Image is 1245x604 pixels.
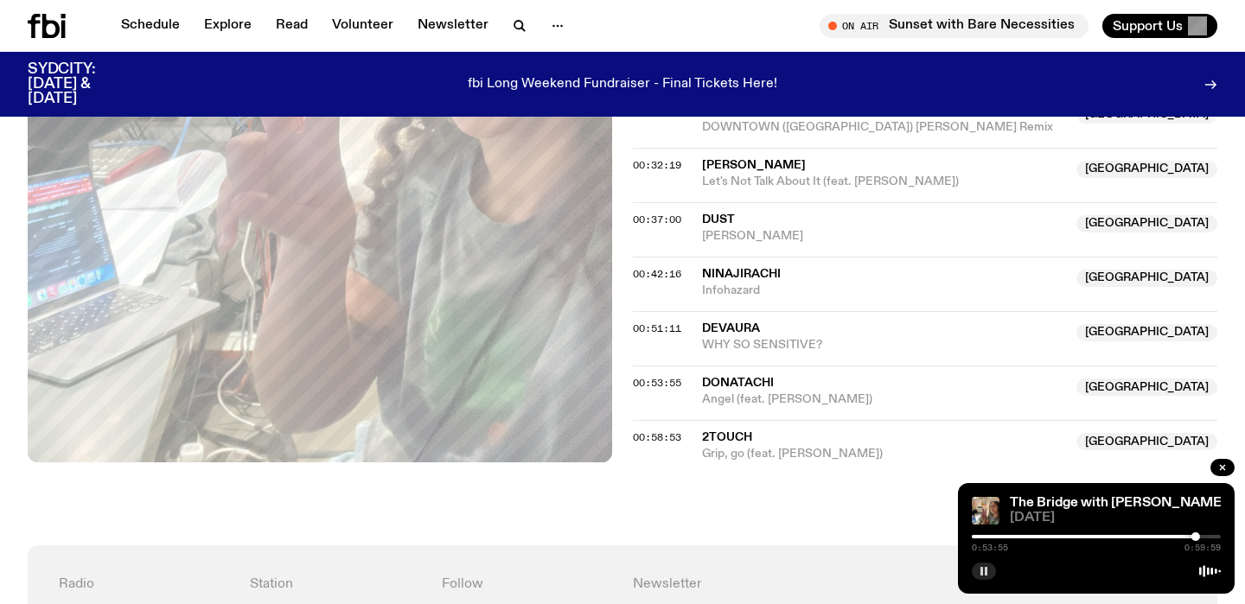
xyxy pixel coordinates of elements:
span: [GEOGRAPHIC_DATA] [1076,270,1217,287]
span: dust [702,213,735,226]
span: 00:58:53 [633,430,681,444]
a: Volunteer [322,14,404,38]
a: Explore [194,14,262,38]
span: Angel (feat. [PERSON_NAME]) [702,391,1066,408]
span: 00:37:00 [633,213,681,226]
span: Donatachi [702,377,774,389]
button: 00:58:53 [633,433,681,442]
span: [GEOGRAPHIC_DATA] [1076,378,1217,396]
span: 0:59:59 [1184,544,1221,552]
span: DOWNTOWN ([GEOGRAPHIC_DATA]) [PERSON_NAME] Remix [702,119,1066,136]
button: 00:53:55 [633,378,681,388]
p: fbi Long Weekend Fundraiser - Final Tickets Here! [468,77,777,92]
span: [GEOGRAPHIC_DATA] [1076,324,1217,341]
a: Schedule [111,14,190,38]
span: Infohazard [702,283,1066,299]
span: [GEOGRAPHIC_DATA] [1076,161,1217,178]
span: Ninajirachi [702,268,781,280]
span: [PERSON_NAME] [702,228,1066,245]
span: 00:42:16 [633,267,681,281]
span: 00:51:11 [633,321,681,335]
h4: Newsletter [633,576,995,593]
button: 00:42:16 [633,270,681,279]
span: 2touch [702,431,752,443]
span: Support Us [1113,18,1183,34]
button: 00:37:00 [633,215,681,225]
span: Let's Not Talk About It (feat. [PERSON_NAME]) [702,174,1066,190]
button: 00:51:11 [633,324,681,334]
span: [GEOGRAPHIC_DATA] [1076,215,1217,232]
span: DEVAURA [702,322,760,334]
a: Newsletter [407,14,499,38]
span: [GEOGRAPHIC_DATA] [1076,433,1217,450]
h4: Radio [59,576,229,593]
span: Grip, go (feat. [PERSON_NAME]) [702,446,1066,462]
span: WHY SO SENSITIVE? [702,337,1066,353]
button: On AirSunset with Bare Necessities [820,14,1089,38]
button: 00:32:19 [633,161,681,170]
h4: Station [250,576,420,593]
a: Read [265,14,318,38]
button: Support Us [1102,14,1217,38]
span: 0:53:55 [972,544,1008,552]
a: The Bridge with [PERSON_NAME] [1010,496,1226,510]
span: [DATE] [1010,512,1221,525]
span: 00:53:55 [633,376,681,390]
span: [PERSON_NAME] [702,159,806,171]
h3: SYDCITY: [DATE] & [DATE] [28,62,138,106]
span: 00:32:19 [633,158,681,172]
h4: Follow [442,576,612,593]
